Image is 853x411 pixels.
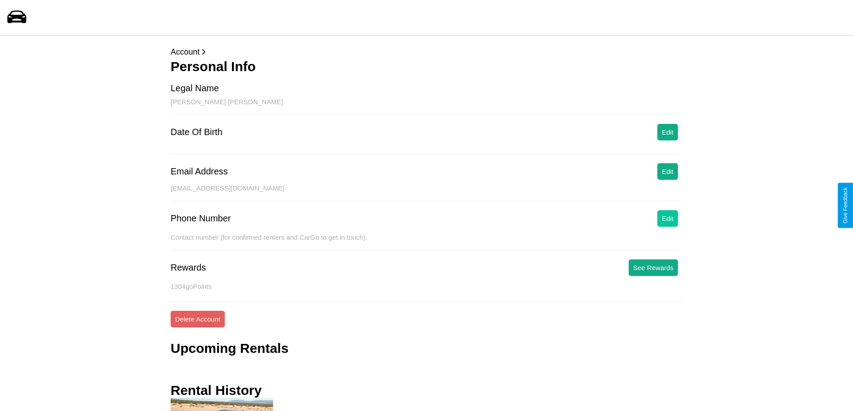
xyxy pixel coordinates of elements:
[657,124,678,140] button: Edit
[171,341,288,356] h3: Upcoming Rentals
[171,311,225,327] button: Delete Account
[171,383,261,398] h3: Rental History
[171,98,682,115] div: [PERSON_NAME] [PERSON_NAME]
[171,263,206,273] div: Rewards
[171,184,682,201] div: [EMAIL_ADDRESS][DOMAIN_NAME]
[171,233,682,250] div: Contact number (for confirmed renters and CarGo to get in touch).
[657,163,678,180] button: Edit
[171,83,219,93] div: Legal Name
[171,127,223,137] div: Date Of Birth
[171,280,682,292] p: 1304 goPoints
[171,166,228,177] div: Email Address
[171,213,231,224] div: Phone Number
[629,259,678,276] button: See Rewards
[842,187,849,224] div: Give Feedback
[171,45,682,59] p: Account
[657,210,678,227] button: Edit
[171,59,682,74] h3: Personal Info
